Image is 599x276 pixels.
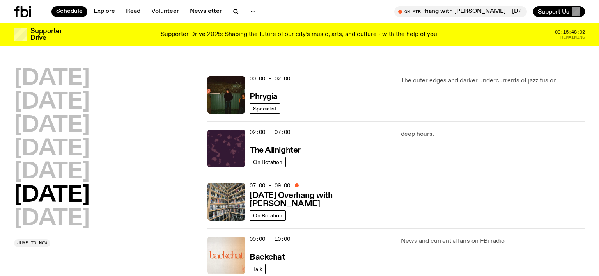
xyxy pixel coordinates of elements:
h3: The Allnighter [250,146,301,155]
span: Support Us [538,8,569,15]
button: [DATE] [14,115,90,137]
p: The outer edges and darker undercurrents of jazz fusion [401,76,585,85]
h3: Backchat [250,253,285,262]
button: [DATE] [14,185,90,207]
a: Schedule [51,6,87,17]
span: 09:00 - 10:00 [250,235,290,243]
h3: Supporter Drive [30,28,62,41]
a: Newsletter [185,6,227,17]
h3: [DATE] Overhang with [PERSON_NAME] [250,192,392,208]
span: 02:00 - 07:00 [250,128,290,136]
button: [DATE] [14,208,90,230]
span: Jump to now [17,241,47,245]
h3: Phrygia [250,93,278,101]
span: On Rotation [253,159,282,165]
button: [DATE] [14,138,90,160]
button: [DATE] [14,68,90,90]
p: Supporter Drive 2025: Shaping the future of our city’s music, arts, and culture - with the help o... [161,31,439,38]
button: On Air[DATE] Overhang with [PERSON_NAME][DATE] Overhang with [PERSON_NAME] [394,6,527,17]
a: Explore [89,6,120,17]
button: [DATE] [14,91,90,113]
a: Talk [250,264,266,274]
button: Support Us [533,6,585,17]
a: Specialist [250,103,280,114]
a: [DATE] Overhang with [PERSON_NAME] [250,190,392,208]
button: Jump to now [14,239,50,247]
p: deep hours. [401,130,585,139]
a: On Rotation [250,210,286,221]
a: Volunteer [147,6,184,17]
span: 07:00 - 09:00 [250,182,290,189]
span: 00:15:48:02 [555,30,585,34]
span: Remaining [560,35,585,39]
span: 00:00 - 02:00 [250,75,290,82]
a: Phrygia [250,91,278,101]
a: On Rotation [250,157,286,167]
p: News and current affairs on FBi radio [401,237,585,246]
span: On Rotation [253,212,282,218]
a: Backchat [250,252,285,262]
img: A corner shot of the fbi music library [207,183,245,221]
a: The Allnighter [250,145,301,155]
span: Talk [253,266,262,272]
button: [DATE] [14,161,90,183]
span: Specialist [253,105,276,111]
img: A greeny-grainy film photo of Bela, John and Bindi at night. They are standing in a backyard on g... [207,76,245,114]
a: Read [121,6,145,17]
